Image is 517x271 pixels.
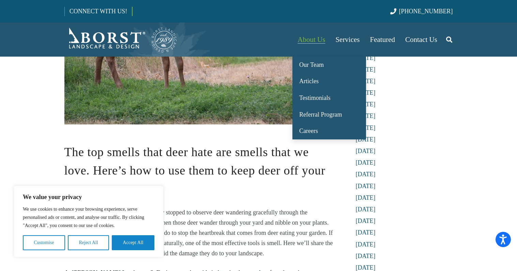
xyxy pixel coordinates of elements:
a: [DATE] [356,136,376,143]
a: Contact Us [400,22,442,57]
span: The top smells that deer hate are smells that we love. Here’s how to use them to keep deer off yo... [64,145,325,196]
a: Our Team [292,57,366,73]
span: [PHONE_NUMBER] [399,8,453,15]
span: Contact Us [405,35,437,44]
a: Referral Program [292,106,366,123]
a: Articles [292,73,366,90]
a: [DATE] [356,183,376,190]
span: Our Team [299,61,324,68]
a: Testimonials [292,90,366,106]
a: [DATE] [356,206,376,213]
a: CONNECT WITH US! [65,3,132,19]
a: [DATE] [356,253,376,259]
span: Services [335,35,360,44]
span: Featured [370,35,395,44]
a: Careers [292,123,366,139]
p: We value your privacy [23,193,154,201]
a: Borst-Logo [64,26,178,53]
a: [PHONE_NUMBER] [390,8,453,15]
a: [DATE] [356,217,376,224]
a: [DATE] [356,159,376,166]
span: Referral Program [299,111,342,118]
span: Articles [299,78,319,85]
a: About Us [292,22,330,57]
span: If you’re a nature lover, you’ve probably stopped to observe deer wandering gracefully through th... [64,209,333,257]
button: Accept All [112,235,154,250]
a: [DATE] [356,241,376,248]
a: [DATE] [356,194,376,201]
a: [DATE] [356,229,376,236]
span: Testimonials [299,94,331,101]
span: About Us [298,35,325,44]
a: Services [330,22,365,57]
p: We use cookies to enhance your browsing experience, serve personalised ads or content, and analys... [23,205,154,230]
div: We value your privacy [14,186,164,257]
a: [DATE] [356,264,376,271]
a: [DATE] [356,171,376,178]
button: Customise [23,235,65,250]
a: Search [442,31,456,48]
button: Reject All [68,235,109,250]
a: Featured [365,22,400,57]
span: Careers [299,127,318,134]
a: [DATE] [356,148,376,154]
